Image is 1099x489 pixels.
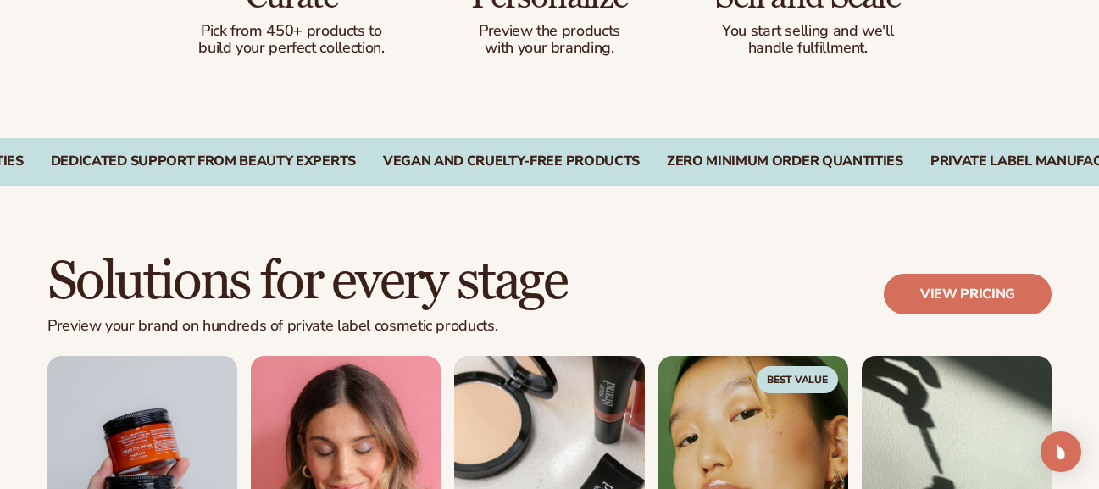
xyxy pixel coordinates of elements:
p: handle fulfillment. [713,40,903,57]
p: Preview the products [454,23,645,40]
a: View pricing [884,274,1052,314]
p: Pick from 450+ products to build your perfect collection. [197,23,387,57]
p: Preview your brand on hundreds of private label cosmetic products. [47,317,567,336]
p: with your branding. [454,40,645,57]
div: Open Intercom Messenger [1041,431,1081,472]
div: DEDICATED SUPPORT FROM BEAUTY EXPERTS [51,153,356,169]
div: Zero Minimum Order Quantities [667,153,903,169]
h2: Solutions for every stage [47,253,567,310]
p: You start selling and we'll [713,23,903,40]
span: Best Value [757,366,838,393]
div: Vegan and Cruelty-Free Products [383,153,640,169]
